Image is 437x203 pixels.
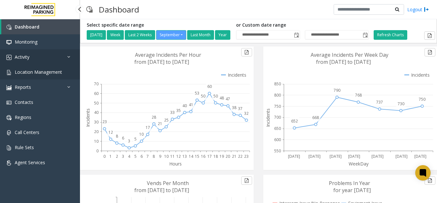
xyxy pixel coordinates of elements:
[102,119,107,124] text: 23
[274,148,281,154] text: 550
[219,154,224,159] text: 19
[6,115,12,120] img: 'icon'
[274,126,281,131] text: 650
[94,81,99,87] text: 70
[170,110,175,115] text: 33
[6,40,12,45] img: 'icon'
[146,125,150,130] text: 17
[308,154,321,159] text: [DATE]
[213,93,218,99] text: 50
[189,154,194,159] text: 14
[374,30,407,40] button: Refresh Charts
[147,154,149,159] text: 7
[348,154,360,159] text: [DATE]
[274,81,281,87] text: 850
[274,137,281,142] text: 600
[6,100,12,105] img: 'icon'
[274,104,281,109] text: 750
[330,154,342,159] text: [DATE]
[6,85,12,90] img: 'icon'
[156,30,186,40] button: September
[207,84,212,89] text: 60
[139,131,144,137] text: 10
[312,115,319,120] text: 668
[15,144,34,150] span: Rule Sets
[152,114,156,120] text: 28
[195,90,199,96] text: 53
[176,108,181,113] text: 35
[238,106,242,111] text: 37
[6,160,12,165] img: 'icon'
[414,154,426,159] text: [DATE]
[85,108,91,127] text: Incidents
[232,154,236,159] text: 21
[86,2,92,17] img: pageIcon
[244,111,249,116] text: 32
[94,119,99,125] text: 30
[122,154,124,159] text: 3
[94,139,99,144] text: 10
[293,30,300,39] span: Toggle popup
[134,154,137,159] text: 5
[238,154,242,159] text: 22
[201,93,205,99] text: 50
[125,30,155,40] button: Last 2 Weeks
[116,154,118,159] text: 2
[241,176,252,185] button: Export to pdf
[244,154,249,159] text: 23
[187,30,214,40] button: Last Month
[425,48,435,56] button: Export to pdf
[291,118,298,124] text: 652
[195,154,199,159] text: 15
[169,161,182,167] text: Hours
[96,148,99,154] text: 0
[15,99,33,105] span: Contacts
[153,154,155,159] text: 8
[140,154,143,159] text: 6
[108,130,113,135] text: 12
[116,133,118,139] text: 8
[15,84,31,90] span: Reports
[398,101,404,106] text: 730
[236,22,369,28] h5: or Custom date range
[376,99,383,105] text: 737
[107,30,124,40] button: Week
[334,88,340,93] text: 790
[94,110,99,115] text: 40
[122,135,124,141] text: 6
[128,138,130,144] text: 3
[6,25,12,30] img: 'icon'
[288,154,300,159] text: [DATE]
[425,176,435,185] button: Export to pdf
[219,95,224,101] text: 48
[6,55,12,60] img: 'icon'
[176,154,181,159] text: 12
[164,117,169,123] text: 25
[226,96,230,102] text: 47
[87,30,106,40] button: [DATE]
[103,154,106,159] text: 0
[395,154,408,159] text: [DATE]
[15,24,39,30] span: Dashboard
[15,39,37,45] span: Monitoring
[182,154,187,159] text: 13
[226,154,230,159] text: 20
[362,30,369,39] span: Toggle popup
[407,6,429,13] a: Logout
[424,31,435,40] button: Export to pdf
[158,121,162,126] text: 21
[316,58,371,65] text: from [DATE] to [DATE]
[134,136,137,142] text: 5
[6,70,12,75] img: 'icon'
[94,100,99,106] text: 50
[182,103,187,108] text: 40
[274,114,281,120] text: 700
[349,161,369,167] text: WeekDay
[329,180,370,187] text: Problems In Year
[164,154,169,159] text: 10
[15,129,39,135] span: Call Centers
[159,154,161,159] text: 9
[189,102,193,107] text: 41
[201,154,205,159] text: 16
[170,154,175,159] text: 11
